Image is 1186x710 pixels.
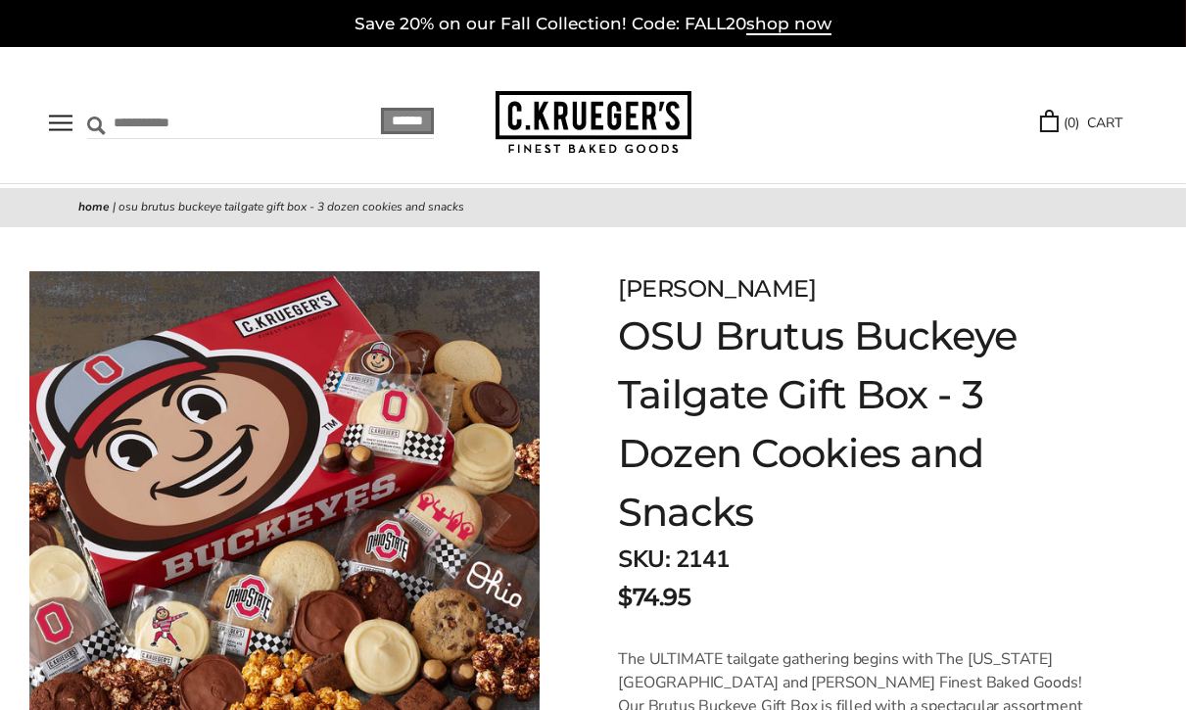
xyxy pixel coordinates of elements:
div: [PERSON_NAME] [618,271,1088,307]
span: shop now [746,14,831,35]
span: 2141 [676,544,729,575]
img: C.KRUEGER'S [496,91,691,155]
span: | [113,199,116,214]
img: Search [87,117,106,135]
strong: SKU: [618,544,670,575]
span: OSU Brutus Buckeye Tailgate Gift Box - 3 Dozen Cookies and Snacks [119,199,464,214]
button: Open navigation [49,115,72,131]
h1: OSU Brutus Buckeye Tailgate Gift Box - 3 Dozen Cookies and Snacks [618,307,1088,542]
a: Home [78,199,110,214]
input: Search [87,108,312,138]
a: (0) CART [1040,112,1122,134]
a: Save 20% on our Fall Collection! Code: FALL20shop now [355,14,831,35]
nav: breadcrumbs [78,198,1108,217]
span: $74.95 [618,580,690,615]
